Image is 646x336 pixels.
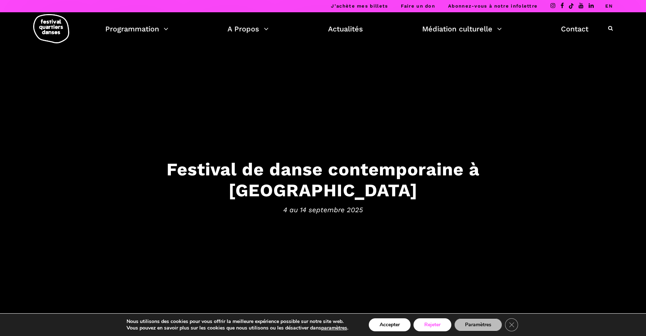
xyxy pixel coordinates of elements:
button: Paramètres [454,318,502,331]
a: J’achète mes billets [331,3,388,9]
button: Rejeter [413,318,451,331]
img: logo-fqd-med [33,14,69,43]
span: 4 au 14 septembre 2025 [99,205,547,215]
h3: Festival de danse contemporaine à [GEOGRAPHIC_DATA] [99,158,547,201]
a: Faire un don [401,3,435,9]
p: Vous pouvez en savoir plus sur les cookies que nous utilisons ou les désactiver dans . [127,325,348,331]
button: Accepter [369,318,411,331]
a: Abonnez-vous à notre infolettre [448,3,537,9]
a: Médiation culturelle [422,23,502,35]
a: EN [605,3,613,9]
a: Programmation [105,23,168,35]
a: Actualités [328,23,363,35]
button: Close GDPR Cookie Banner [505,318,518,331]
p: Nous utilisons des cookies pour vous offrir la meilleure expérience possible sur notre site web. [127,318,348,325]
button: paramètres [321,325,347,331]
a: Contact [561,23,588,35]
a: A Propos [227,23,269,35]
